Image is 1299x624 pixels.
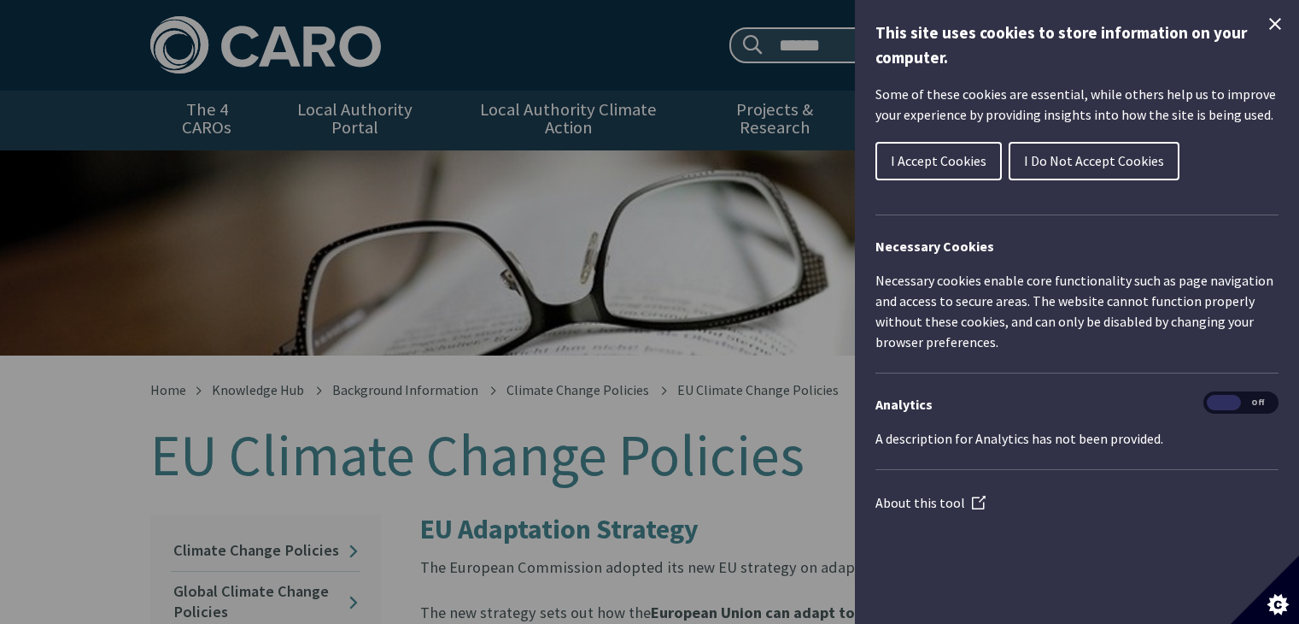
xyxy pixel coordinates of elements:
span: On [1207,395,1241,411]
p: Necessary cookies enable core functionality such as page navigation and access to secure areas. T... [875,270,1279,352]
span: I Do Not Accept Cookies [1024,152,1164,169]
button: I Accept Cookies [875,142,1002,180]
button: Set cookie preferences [1231,556,1299,624]
button: Close Cookie Control [1265,14,1285,34]
span: I Accept Cookies [891,152,986,169]
h2: Necessary Cookies [875,236,1279,256]
p: Some of these cookies are essential, while others help us to improve your experience by providing... [875,84,1279,125]
p: A description for Analytics has not been provided. [875,428,1279,449]
button: I Do Not Accept Cookies [1009,142,1179,180]
h1: This site uses cookies to store information on your computer. [875,21,1279,70]
h3: Analytics [875,394,1279,415]
a: About this tool [875,494,986,511]
span: Off [1241,395,1275,411]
